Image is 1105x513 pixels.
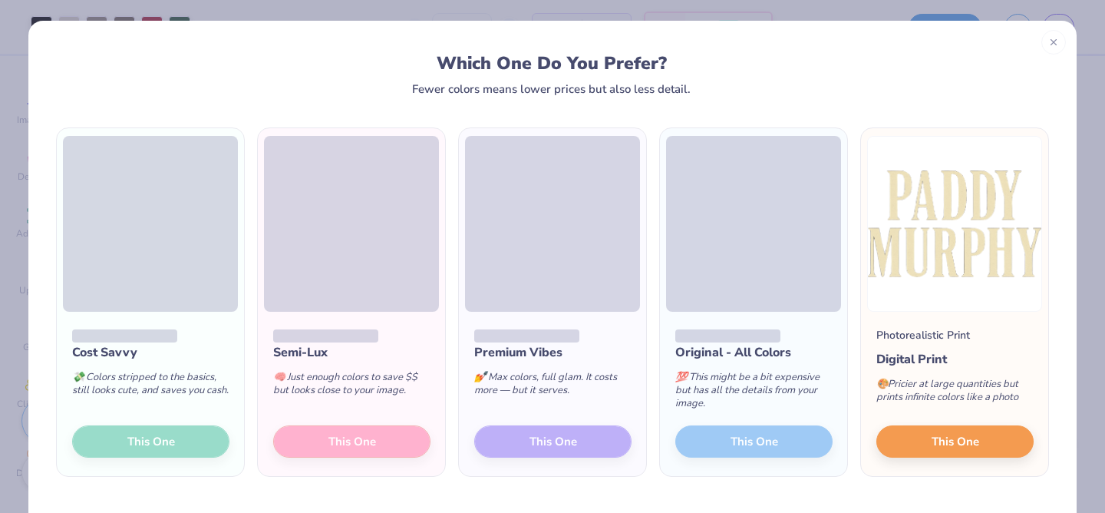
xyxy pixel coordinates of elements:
div: Original - All Colors [675,343,833,362]
span: 💅 [474,370,487,384]
div: Premium Vibes [474,343,632,362]
div: Cost Savvy [72,343,229,362]
span: 💯 [675,370,688,384]
div: Max colors, full glam. It costs more — but it serves. [474,362,632,412]
div: Photorealistic Print [876,327,970,343]
img: Photorealistic preview [867,136,1042,312]
div: This might be a bit expensive but has all the details from your image. [675,362,833,425]
div: Which One Do You Prefer? [71,53,1034,74]
div: Fewer colors means lower prices but also less detail. [412,83,691,95]
div: Pricier at large quantities but prints infinite colors like a photo [876,369,1034,419]
div: Just enough colors to save $$ but looks close to your image. [273,362,430,412]
span: This One [932,433,979,451]
span: 🧠 [273,370,285,384]
span: 💸 [72,370,84,384]
button: This One [876,425,1034,458]
div: Semi-Lux [273,343,430,362]
span: 🎨 [876,377,889,391]
div: Colors stripped to the basics, still looks cute, and saves you cash. [72,362,229,412]
div: Digital Print [876,350,1034,369]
